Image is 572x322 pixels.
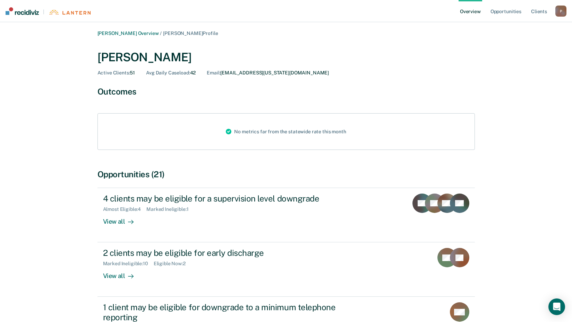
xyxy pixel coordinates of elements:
div: View all [103,267,142,280]
img: Recidiviz [6,7,39,15]
a: 2 clients may be eligible for early dischargeMarked Ineligible:10Eligible Now:2View all [97,242,475,297]
span: Active Clients : [97,70,130,75]
div: Marked Ineligible : 10 [103,261,154,267]
span: Email : [207,70,220,75]
a: [PERSON_NAME] Overview [97,30,159,36]
div: Opportunities (21) [97,169,475,179]
span: Avg Daily Caseload : [146,70,190,75]
img: Lantern [49,10,91,15]
div: Outcomes [97,87,475,97]
div: [PERSON_NAME] [97,50,475,64]
div: Eligible Now : 2 [154,261,191,267]
a: | [6,7,91,15]
div: 51 [97,70,135,76]
div: Open Intercom Messenger [548,298,565,315]
div: 2 clients may be eligible for early discharge [103,248,347,258]
div: Almost Eligible : 4 [103,206,147,212]
div: [EMAIL_ADDRESS][US_STATE][DOMAIN_NAME] [207,70,329,76]
div: No metrics far from the statewide rate this month [220,114,351,150]
span: | [39,9,49,15]
button: P [555,6,566,17]
a: 4 clients may be eligible for a supervision level downgradeAlmost Eligible:4Marked Ineligible:1Vi... [97,188,475,242]
span: [PERSON_NAME] Profile [163,30,218,36]
div: 4 clients may be eligible for a supervision level downgrade [103,194,347,204]
div: 42 [146,70,196,76]
div: View all [103,212,142,226]
span: / [159,30,163,36]
div: Marked Ineligible : 1 [146,206,194,212]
